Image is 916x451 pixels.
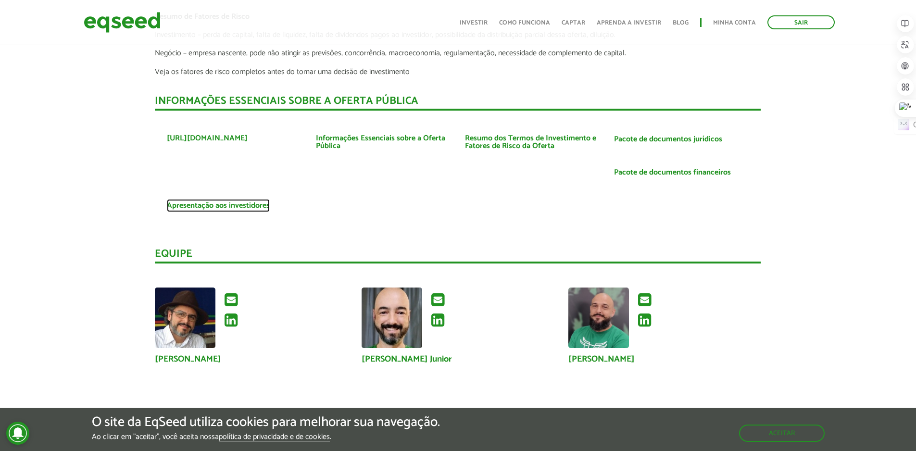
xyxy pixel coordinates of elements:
[219,433,330,441] a: política de privacidade e de cookies
[167,135,248,142] a: [URL][DOMAIN_NAME]
[92,415,440,430] h5: O site da EqSeed utiliza cookies para melhorar sua navegação.
[167,202,270,210] a: Apresentação aos investidores
[499,20,550,26] a: Como funciona
[155,49,761,58] p: Negócio – empresa nascente, pode não atingir as previsões, concorrência, macroeconomia, regulamen...
[84,10,161,35] img: EqSeed
[614,169,731,176] a: Pacote de documentos financeiros
[465,135,600,150] a: Resumo dos Termos de Investimento e Fatores de Risco da Oferta
[92,432,440,441] p: Ao clicar em "aceitar", você aceita nossa .
[362,288,422,348] a: Ver perfil do usuário.
[597,20,661,26] a: Aprenda a investir
[362,355,452,363] a: [PERSON_NAME] Junior
[614,136,722,143] a: Pacote de documentos jurídicos
[673,20,689,26] a: Blog
[460,20,488,26] a: Investir
[155,67,761,76] p: Veja os fatores de risco completos antes do tomar uma decisão de investimento
[568,288,629,348] img: Foto de Josias de Souza
[362,288,422,348] img: Foto de Sérgio Hilton Berlotto Junior
[155,249,761,263] div: Equipe
[316,135,451,150] a: Informações Essenciais sobre a Oferta Pública
[155,355,221,363] a: [PERSON_NAME]
[155,96,761,111] div: INFORMAÇÕES ESSENCIAIS SOBRE A OFERTA PÚBLICA
[568,355,635,363] a: [PERSON_NAME]
[562,20,585,26] a: Captar
[155,288,215,348] a: Ver perfil do usuário.
[568,288,629,348] a: Ver perfil do usuário.
[155,288,215,348] img: Foto de Xisto Alves de Souza Junior
[713,20,756,26] a: Minha conta
[767,15,835,29] a: Sair
[739,425,825,442] button: Aceitar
